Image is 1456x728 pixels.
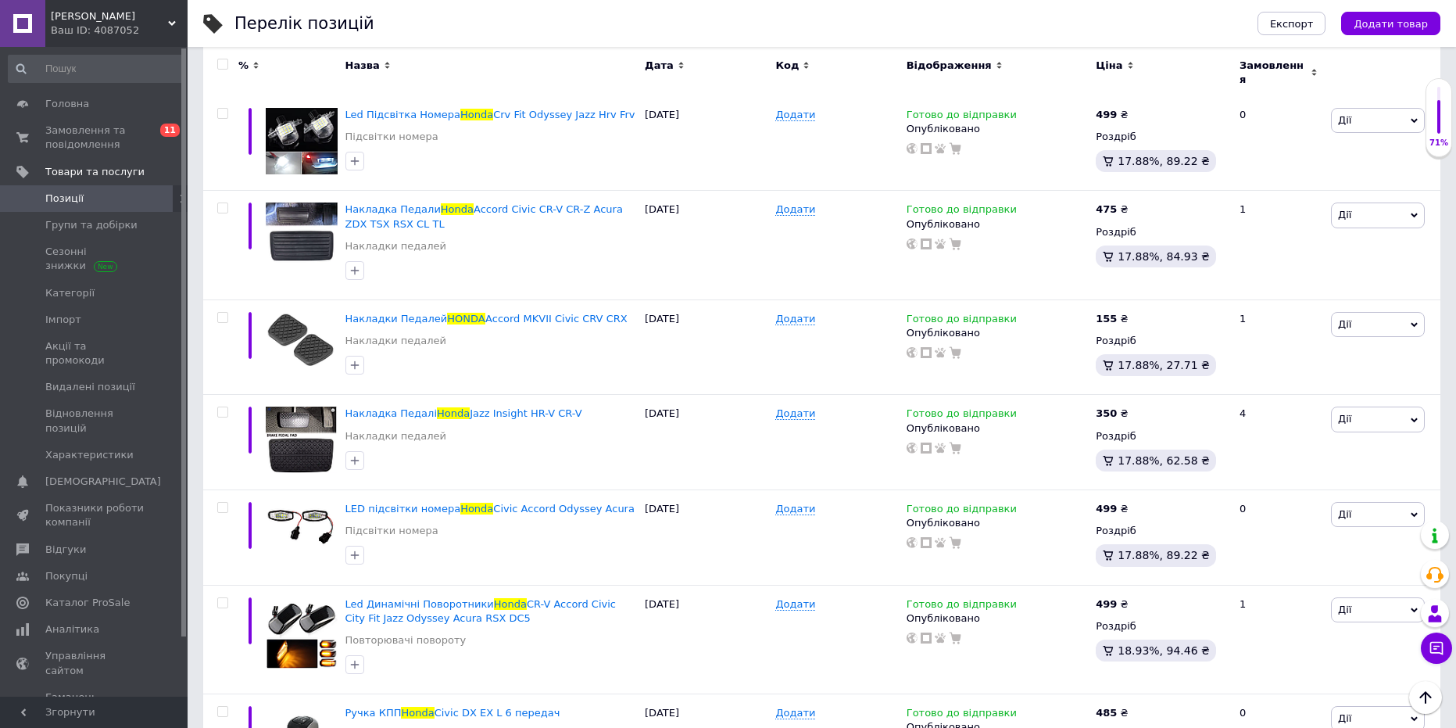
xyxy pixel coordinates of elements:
[1096,108,1128,122] div: ₴
[345,313,448,325] span: Накладки Педалей
[1230,490,1327,586] div: 0
[45,543,86,557] span: Відгуки
[345,503,461,515] span: LED підсвітки номера
[1096,524,1226,538] div: Роздріб
[1426,138,1451,149] div: 71%
[1270,18,1314,30] span: Експорт
[437,407,470,419] span: Honda
[266,108,338,174] img: Led Подсветка Номера Honda Crv Fit Odyssey Jazz Hrv Frv
[266,502,338,550] img: LED Подсветка номера Honda Civic Accord Odyssey Acura
[345,598,616,624] span: CR-V Accord Civic City Fit Jazz Odyssey Acura RSX DC5
[345,239,447,253] a: Накладки педалей
[907,516,1089,530] div: Опубліковано
[45,622,99,637] span: Аналітика
[1096,429,1226,443] div: Роздріб
[447,313,485,325] span: HONDA
[1240,59,1307,87] span: Замовлення
[45,218,138,232] span: Групи та добірки
[1230,191,1327,300] div: 1
[345,503,635,515] a: LED підсвітки номераHondaCivic Accord Odyssey Acura
[1230,585,1327,694] div: 1
[907,203,1017,220] span: Готово до відправки
[775,503,815,515] span: Додати
[775,109,815,121] span: Додати
[45,448,134,462] span: Характеристики
[1118,454,1210,467] span: 17.88%, 62.58 ₴
[907,707,1017,723] span: Готово до відправки
[1338,712,1351,724] span: Дії
[907,217,1089,231] div: Опубліковано
[1096,203,1117,215] b: 475
[493,503,635,515] span: Civic Accord Odyssey Acura
[45,649,145,677] span: Управління сайтом
[460,109,493,120] span: Honda
[45,97,89,111] span: Головна
[1096,706,1128,720] div: ₴
[1096,334,1226,348] div: Роздріб
[45,286,95,300] span: Категорії
[1421,633,1452,664] button: Чат з покупцем
[641,191,771,300] div: [DATE]
[345,203,441,215] span: Накладка Педали
[775,598,815,611] span: Додати
[1118,359,1210,371] span: 17.88%, 27.71 ₴
[1096,707,1117,719] b: 485
[8,55,184,83] input: Пошук
[345,334,447,348] a: Накладки педалей
[460,503,493,515] span: Honda
[45,192,84,206] span: Позиції
[1338,508,1351,520] span: Дії
[266,203,338,271] img: Накладка Педали Honda Accord Civic CR-V CR-Z Acura ZDX TSX RSX CL TL
[494,598,527,610] span: Honda
[234,16,374,32] div: Перелік позицій
[345,109,635,120] a: Led Підсвітка НомераHondaCrv Fit Odyssey Jazz Hrv Frv
[345,524,438,538] a: Підсвітки номера
[1096,225,1226,239] div: Роздріб
[1096,503,1117,515] b: 499
[907,326,1089,340] div: Опубліковано
[1096,203,1128,217] div: ₴
[45,690,145,719] span: Гаманець компанії
[1096,598,1117,610] b: 499
[345,598,616,624] a: Led Динамічні ПоворотникиHondaCR-V Accord Civic City Fit Jazz Odyssey Acura RSX DC5
[441,203,474,215] span: Honda
[266,312,338,366] img: Накладки Педалей HONDA Accord MKVII Civic CRV CRX
[775,313,815,325] span: Додати
[45,339,145,368] span: Акції та промокоди
[1118,155,1210,167] span: 17.88%, 89.22 ₴
[1096,407,1117,419] b: 350
[641,395,771,490] div: [DATE]
[1338,413,1351,425] span: Дії
[345,203,623,229] span: Accord Civic CR-V CR-Z Acura ZDX TSX RSX CL TL
[51,9,168,23] span: Фікс Майстер
[907,407,1017,424] span: Готово до відправки
[238,59,249,73] span: %
[45,407,145,435] span: Відновлення позицій
[907,313,1017,329] span: Готово до відправки
[775,203,815,216] span: Додати
[1118,549,1210,561] span: 17.88%, 89.22 ₴
[470,407,581,419] span: Jazz Insight HR-V CR-V
[1096,312,1128,326] div: ₴
[641,299,771,395] div: [DATE]
[435,707,560,719] span: Civic DX EX L 6 передач
[45,245,145,273] span: Сезонні знижки
[45,501,145,529] span: Показники роботи компанії
[1118,644,1210,657] span: 18.93%, 94.46 ₴
[45,596,130,610] span: Каталог ProSale
[1096,597,1128,611] div: ₴
[345,633,467,647] a: Повторювачі повороту
[1230,299,1327,395] div: 1
[345,707,402,719] span: Ручка КПП
[266,597,338,669] img: Led Динамичные Поворотники Honda CR-V Accord Civic City Fit Jazz Odyssey Acura RSX DC5
[493,109,635,120] span: Crv Fit Odyssey Jazz Hrv Frv
[775,707,815,719] span: Додати
[345,429,447,443] a: Накладки педалей
[1096,313,1117,325] b: 155
[1338,604,1351,615] span: Дії
[1338,318,1351,330] span: Дії
[345,130,438,144] a: Підсвітки номера
[45,569,88,583] span: Покупці
[907,59,992,73] span: Відображення
[907,598,1017,615] span: Готово до відправки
